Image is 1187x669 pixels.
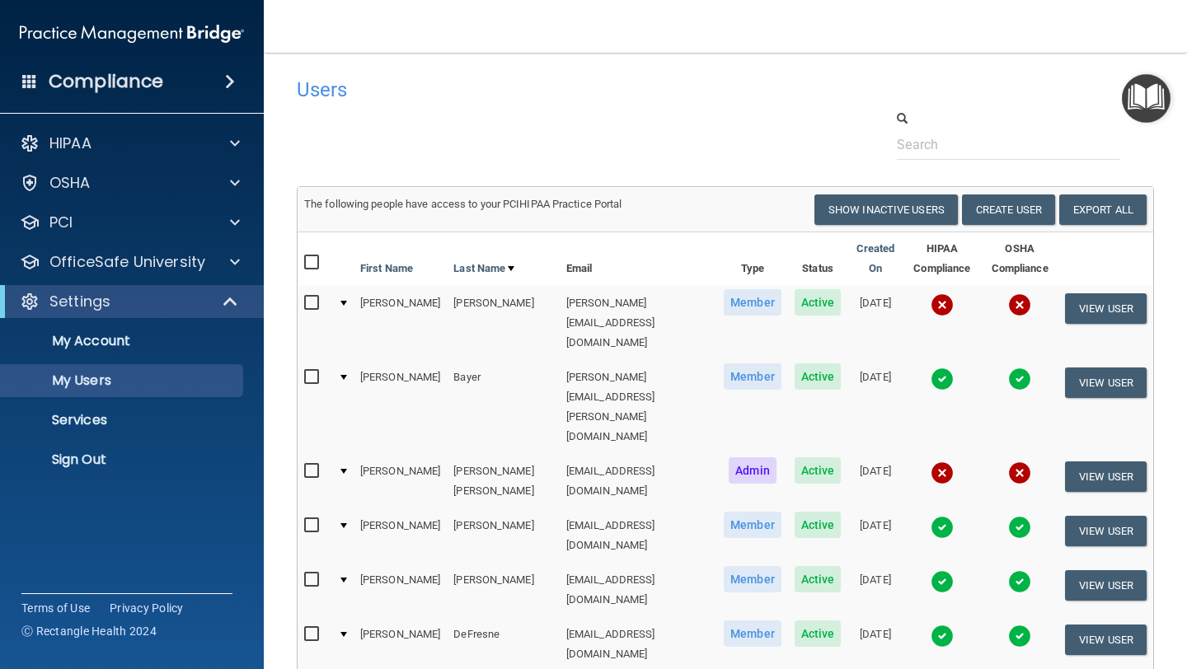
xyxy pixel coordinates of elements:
[1065,461,1147,492] button: View User
[847,454,903,508] td: [DATE]
[724,363,781,390] span: Member
[49,252,205,272] p: OfficeSafe University
[20,213,240,232] a: PCI
[788,232,848,286] th: Status
[847,563,903,617] td: [DATE]
[1008,461,1031,484] img: cross.ca9f0e7f.svg
[1059,194,1147,225] a: Export All
[1008,625,1031,648] img: tick.e7d51cea.svg
[560,232,717,286] th: Email
[795,363,842,390] span: Active
[49,70,163,93] h4: Compliance
[931,367,954,391] img: tick.e7d51cea.svg
[717,232,788,286] th: Type
[1008,293,1031,316] img: cross.ca9f0e7f.svg
[724,620,781,647] span: Member
[854,239,896,278] a: Created On
[49,173,91,193] p: OSHA
[11,372,236,389] p: My Users
[814,194,958,225] button: Show Inactive Users
[897,129,1119,160] input: Search
[354,454,447,508] td: [PERSON_NAME]
[962,194,1055,225] button: Create User
[847,508,903,563] td: [DATE]
[453,259,514,278] a: Last Name
[729,457,776,484] span: Admin
[1122,74,1171,123] button: Open Resource Center
[49,292,110,311] p: Settings
[447,454,560,508] td: [PERSON_NAME] [PERSON_NAME]
[902,552,1167,618] iframe: Drift Widget Chat Controller
[49,213,73,232] p: PCI
[1008,516,1031,539] img: tick.e7d51cea.svg
[21,623,157,639] span: Ⓒ Rectangle Health 2024
[981,232,1058,286] th: OSHA Compliance
[360,259,413,278] a: First Name
[304,198,622,210] span: The following people have access to your PCIHIPAA Practice Portal
[560,563,717,617] td: [EMAIL_ADDRESS][DOMAIN_NAME]
[110,600,184,616] a: Privacy Policy
[20,252,240,272] a: OfficeSafe University
[931,516,954,539] img: tick.e7d51cea.svg
[11,451,236,468] p: Sign Out
[447,360,560,454] td: Bayer
[724,512,781,538] span: Member
[20,292,239,311] a: Settings
[11,412,236,428] p: Services
[795,289,842,316] span: Active
[354,508,447,563] td: [PERSON_NAME]
[354,563,447,617] td: [PERSON_NAME]
[20,133,240,153] a: HIPAA
[931,293,954,316] img: cross.ca9f0e7f.svg
[795,457,842,484] span: Active
[354,360,447,454] td: [PERSON_NAME]
[20,17,244,50] img: PMB logo
[795,620,842,647] span: Active
[847,286,903,360] td: [DATE]
[20,173,240,193] a: OSHA
[297,79,786,101] h4: Users
[724,566,781,592] span: Member
[560,360,717,454] td: [PERSON_NAME][EMAIL_ADDRESS][PERSON_NAME][DOMAIN_NAME]
[447,508,560,563] td: [PERSON_NAME]
[21,600,90,616] a: Terms of Use
[354,286,447,360] td: [PERSON_NAME]
[903,232,982,286] th: HIPAA Compliance
[931,625,954,648] img: tick.e7d51cea.svg
[1065,367,1147,398] button: View User
[1065,293,1147,324] button: View User
[931,461,954,484] img: cross.ca9f0e7f.svg
[560,508,717,563] td: [EMAIL_ADDRESS][DOMAIN_NAME]
[447,563,560,617] td: [PERSON_NAME]
[724,289,781,316] span: Member
[795,512,842,538] span: Active
[847,360,903,454] td: [DATE]
[560,286,717,360] td: [PERSON_NAME][EMAIL_ADDRESS][DOMAIN_NAME]
[560,454,717,508] td: [EMAIL_ADDRESS][DOMAIN_NAME]
[1008,367,1031,391] img: tick.e7d51cea.svg
[447,286,560,360] td: [PERSON_NAME]
[1065,516,1147,546] button: View User
[11,333,236,349] p: My Account
[795,566,842,592] span: Active
[49,133,91,153] p: HIPAA
[1065,625,1147,655] button: View User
